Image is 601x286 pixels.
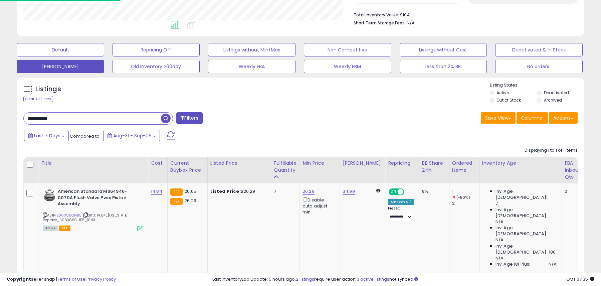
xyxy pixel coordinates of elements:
[58,188,139,209] b: American Standard M964946-0070A Flush Valve Pwrx Piston Assembly
[170,160,205,174] div: Current Buybox Price
[43,188,143,231] div: ASIN:
[34,132,60,139] span: Last 7 Days
[495,243,557,255] span: Inv. Age [DEMOGRAPHIC_DATA]-180:
[7,276,31,282] strong: Copyright
[544,97,562,103] label: Archived
[495,43,583,56] button: Deactivated & In Stock
[57,276,85,282] a: Terms of Use
[343,160,382,167] div: [PERSON_NAME]
[490,82,584,89] p: Listing States:
[354,20,406,26] b: Short Term Storage Fees:
[23,96,53,102] div: Clear All Filters
[354,12,399,18] b: Total Inventory Value:
[303,188,315,195] a: 26.29
[24,130,69,141] button: Last 7 Days
[388,160,416,167] div: Repricing
[565,188,582,194] div: 0
[357,276,389,282] a: 3 active listings
[296,276,314,282] a: 2 listings
[35,85,61,94] h5: Listings
[59,226,70,231] span: FBA
[343,188,355,195] a: 34.99
[544,90,569,96] label: Deactivated
[113,60,200,73] button: Old Inventory >60day
[212,276,594,283] div: Last InventoryLab Update: 5 hours ago, require user action, not synced.
[388,206,414,221] div: Preset:
[86,276,116,282] a: Privacy Policy
[184,188,196,194] span: 26.05
[304,60,391,73] button: Weekly FBM
[565,160,585,181] div: FBA inbound Qty
[495,188,557,200] span: Inv. Age [DEMOGRAPHIC_DATA]:
[549,112,578,124] button: Actions
[403,189,414,195] span: OFF
[303,160,337,167] div: Min Price
[41,160,145,167] div: Title
[388,199,414,205] div: Amazon AI *
[456,195,470,200] small: (-50%)
[452,160,476,174] div: Ordered Items
[56,212,81,218] a: B06XC6CHB5
[210,188,266,194] div: $26.29
[517,112,548,124] button: Columns
[495,261,531,267] span: Inv. Age 181 Plus:
[481,112,516,124] button: Save View
[354,10,573,18] li: $104
[17,43,104,56] button: Default
[113,43,200,56] button: Repricing Off
[495,237,504,243] span: N/A
[151,188,162,195] a: 14.84
[103,130,160,141] button: Aug-31 - Sep-06
[170,198,183,205] small: FBA
[170,188,183,196] small: FBA
[495,200,498,206] span: 7
[151,160,165,167] div: Cost
[389,189,398,195] span: ON
[304,43,391,56] button: Non Competitive
[496,90,509,96] label: Active
[184,197,196,204] span: 26.29
[113,132,152,139] span: Aug-31 - Sep-06
[208,43,295,56] button: Listings without Min/Max
[7,276,116,283] div: seller snap | |
[566,276,594,282] span: 2025-09-14 07:35 GMT
[210,188,241,194] b: Listed Price:
[274,160,297,174] div: Fulfillable Quantity
[422,188,444,194] div: 8%
[208,60,295,73] button: Weekly FBA
[495,207,557,219] span: Inv. Age [DEMOGRAPHIC_DATA]:
[495,219,504,225] span: N/A
[495,60,583,73] button: No orders!
[303,196,335,215] div: Disable auto adjust min
[70,133,101,139] span: Compared to:
[495,255,504,261] span: N/A
[482,160,559,167] div: Inventory Age
[407,20,415,26] span: N/A
[43,226,58,231] span: All listings currently available for purchase on Amazon
[452,188,479,194] div: 1
[274,188,294,194] div: 7
[452,200,479,206] div: 2
[422,160,446,174] div: BB Share 24h.
[43,212,129,223] span: | SKU: 14.84_[US_STATE] Replace_B06XC6CHB5_1043
[549,261,557,267] span: N/A
[17,60,104,73] button: [PERSON_NAME]
[210,160,268,167] div: Listed Price
[496,97,521,103] label: Out of Stock
[176,112,202,124] button: Filters
[400,60,487,73] button: less than 2% BB
[525,147,578,154] div: Displaying 1 to 1 of 1 items
[495,225,557,237] span: Inv. Age [DEMOGRAPHIC_DATA]:
[521,115,542,121] span: Columns
[400,43,487,56] button: Listings without Cost
[43,188,56,202] img: 41VGMXsaxML._SL40_.jpg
